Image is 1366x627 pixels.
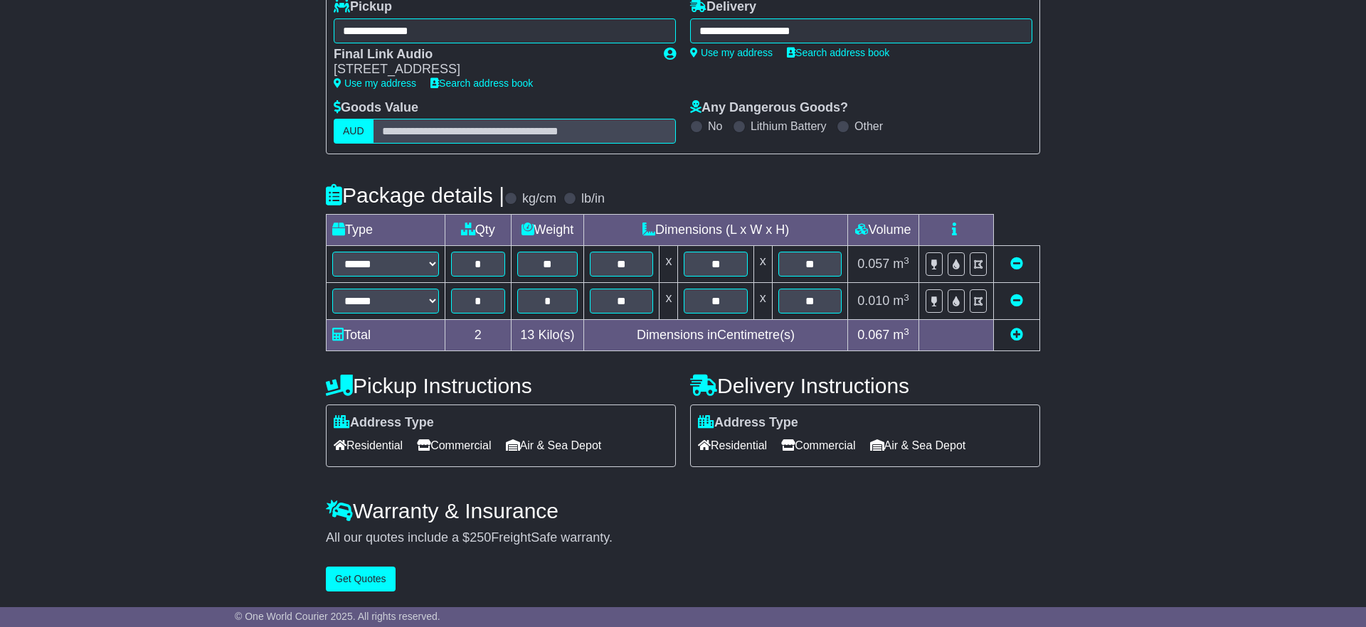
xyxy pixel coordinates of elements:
[660,246,678,283] td: x
[698,415,798,431] label: Address Type
[445,320,512,351] td: 2
[581,191,605,207] label: lb/in
[520,328,534,342] span: 13
[334,434,403,456] span: Residential
[584,320,848,351] td: Dimensions in Centimetre(s)
[753,246,772,283] td: x
[326,530,1040,546] div: All our quotes include a $ FreightSafe warranty.
[857,328,889,342] span: 0.067
[584,215,848,246] td: Dimensions (L x W x H)
[787,47,889,58] a: Search address book
[522,191,556,207] label: kg/cm
[698,434,767,456] span: Residential
[753,283,772,320] td: x
[326,183,504,207] h4: Package details |
[690,100,848,116] label: Any Dangerous Goods?
[334,415,434,431] label: Address Type
[1010,294,1023,308] a: Remove this item
[870,434,966,456] span: Air & Sea Depot
[326,374,676,397] h4: Pickup Instructions
[334,47,650,63] div: Final Link Audio
[847,215,918,246] td: Volume
[893,328,909,342] span: m
[430,77,533,89] a: Search address book
[904,255,909,266] sup: 3
[660,283,678,320] td: x
[893,294,909,308] span: m
[326,567,396,591] button: Get Quotes
[235,611,440,622] span: © One World Courier 2025. All rights reserved.
[751,119,827,133] label: Lithium Battery
[334,119,374,144] label: AUD
[893,257,909,271] span: m
[690,374,1040,397] h4: Delivery Instructions
[511,215,584,246] td: Weight
[854,119,883,133] label: Other
[470,530,491,545] span: 250
[904,326,909,337] sup: 3
[690,47,773,58] a: Use my address
[334,77,416,89] a: Use my address
[904,292,909,303] sup: 3
[511,320,584,351] td: Kilo(s)
[857,294,889,308] span: 0.010
[857,257,889,271] span: 0.057
[781,434,855,456] span: Commercial
[334,100,418,116] label: Goods Value
[327,215,445,246] td: Type
[708,119,722,133] label: No
[1010,328,1023,342] a: Add new item
[334,62,650,77] div: [STREET_ADDRESS]
[326,499,1040,522] h4: Warranty & Insurance
[417,434,491,456] span: Commercial
[506,434,602,456] span: Air & Sea Depot
[327,320,445,351] td: Total
[1010,257,1023,271] a: Remove this item
[445,215,512,246] td: Qty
